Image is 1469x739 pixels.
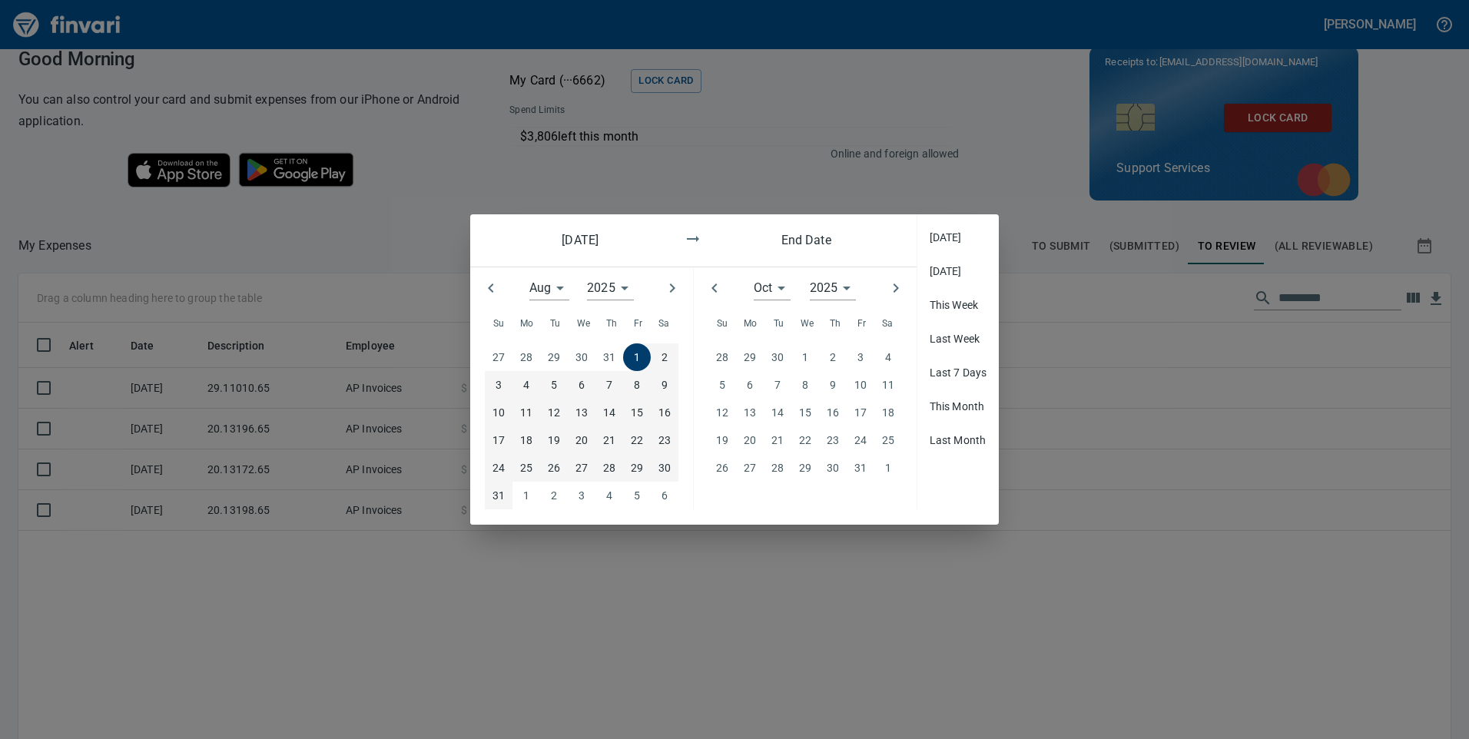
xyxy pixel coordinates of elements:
span: This Week [930,297,987,313]
span: Th [606,316,617,332]
p: 21 [603,432,615,449]
span: Fr [634,316,642,332]
p: 31 [492,487,505,504]
span: This Month [930,399,987,414]
button: 4 [512,371,540,399]
p: 6 [579,376,585,393]
div: 2025 [810,276,857,300]
button: 9 [651,371,678,399]
span: [DATE] [930,263,987,279]
button: 28 [595,454,623,482]
span: Mo [520,316,533,332]
span: Tu [550,316,560,332]
button: 5 [540,371,568,399]
span: Sa [658,316,669,332]
button: 22 [623,426,651,454]
span: Last 7 Days [930,365,987,380]
p: 13 [575,404,588,421]
button: 18 [512,426,540,454]
p: 20 [575,432,588,449]
button: 15 [623,399,651,426]
p: 30 [658,459,671,476]
span: [DATE] [930,230,987,245]
button: 25 [512,454,540,482]
p: 15 [631,404,643,421]
p: 10 [492,404,505,421]
span: Sa [882,316,893,332]
p: 17 [492,432,505,449]
button: 20 [568,426,595,454]
h6: [DATE] [524,230,637,251]
div: Last Month [917,423,1000,457]
span: Su [717,316,728,332]
p: 1 [634,349,640,366]
p: 22 [631,432,643,449]
p: 3 [496,376,502,393]
button: 31 [485,482,512,509]
p: 28 [603,459,615,476]
div: This Month [917,389,1000,423]
button: 2 [651,343,678,371]
p: 27 [575,459,588,476]
p: 23 [658,432,671,449]
p: 19 [548,432,560,449]
button: 8 [623,371,651,399]
span: Mo [744,316,757,332]
div: Aug [529,276,569,300]
span: Last Month [930,432,987,448]
div: This Week [917,288,1000,322]
button: 30 [651,454,678,482]
p: 26 [548,459,560,476]
button: 16 [651,399,678,426]
button: 17 [485,426,512,454]
h6: End Date [750,230,863,251]
span: We [577,316,590,332]
button: 3 [485,371,512,399]
p: 18 [520,432,532,449]
button: 26 [540,454,568,482]
button: 23 [651,426,678,454]
button: 7 [595,371,623,399]
div: [DATE] [917,254,1000,288]
p: 8 [634,376,640,393]
p: 16 [658,404,671,421]
span: We [801,316,814,332]
div: Last Week [917,322,1000,356]
span: Fr [857,316,866,332]
p: 7 [606,376,612,393]
button: 10 [485,399,512,426]
p: 14 [603,404,615,421]
button: 14 [595,399,623,426]
p: 29 [631,459,643,476]
span: Tu [774,316,784,332]
button: 29 [623,454,651,482]
p: 11 [520,404,532,421]
button: 24 [485,454,512,482]
span: Last Week [930,331,987,346]
button: 13 [568,399,595,426]
p: 25 [520,459,532,476]
button: 21 [595,426,623,454]
p: 4 [523,376,529,393]
span: Su [493,316,504,332]
button: 27 [568,454,595,482]
p: 9 [662,376,668,393]
p: 2 [662,349,668,366]
div: Oct [754,276,791,300]
p: 12 [548,404,560,421]
div: Last 7 Days [917,356,1000,389]
button: 19 [540,426,568,454]
p: 24 [492,459,505,476]
button: 11 [512,399,540,426]
button: 12 [540,399,568,426]
div: 2025 [587,276,634,300]
button: 1 [623,343,651,371]
div: [DATE] [917,220,1000,254]
p: 5 [551,376,557,393]
span: Th [830,316,841,332]
button: 6 [568,371,595,399]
